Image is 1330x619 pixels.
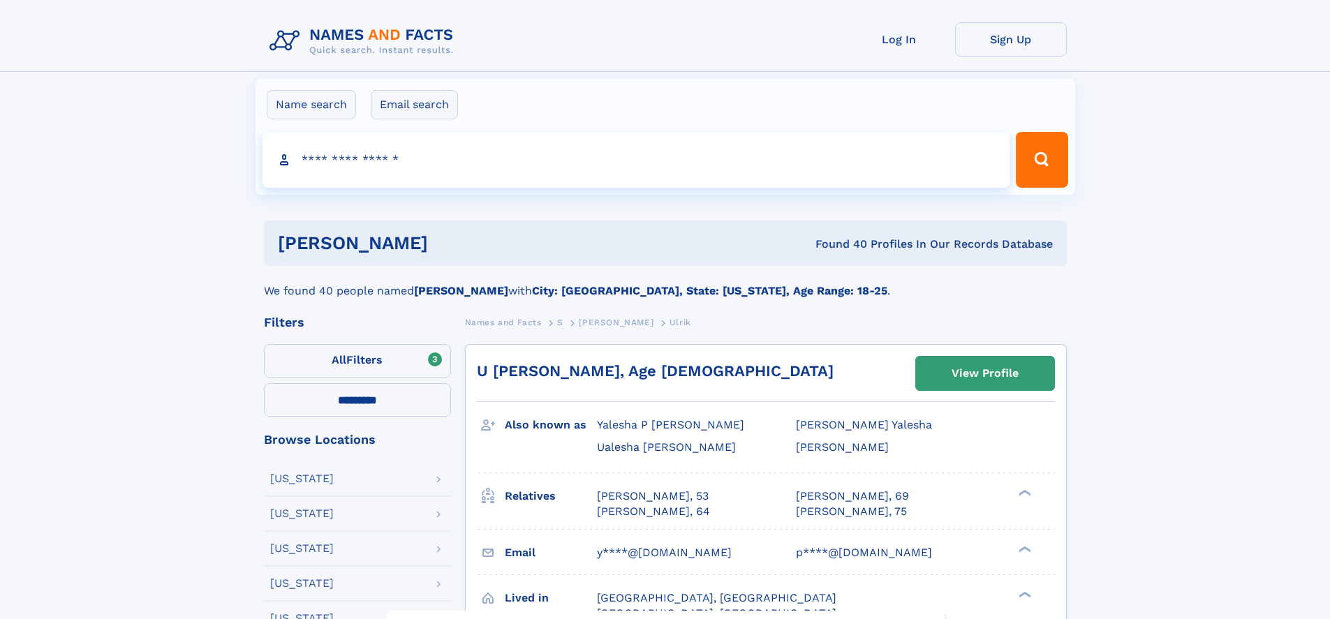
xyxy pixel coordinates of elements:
div: Browse Locations [264,433,451,446]
label: Email search [371,90,458,119]
a: [PERSON_NAME] [579,313,653,331]
button: Search Button [1016,132,1067,188]
div: [US_STATE] [270,473,334,484]
a: Sign Up [955,22,1067,57]
div: ❯ [1015,544,1032,553]
span: S [557,318,563,327]
a: [PERSON_NAME], 64 [597,504,710,519]
div: View Profile [952,357,1019,389]
span: [PERSON_NAME] [796,440,889,454]
div: Found 40 Profiles In Our Records Database [621,237,1053,252]
a: [PERSON_NAME], 53 [597,489,709,504]
div: We found 40 people named with . [264,266,1067,299]
a: [PERSON_NAME], 69 [796,489,909,504]
a: [PERSON_NAME], 75 [796,504,907,519]
h3: Email [505,541,597,565]
h3: Lived in [505,586,597,610]
span: [PERSON_NAME] Yalesha [796,418,932,431]
a: Names and Facts [465,313,542,331]
label: Name search [267,90,356,119]
span: Yalesha P [PERSON_NAME] [597,418,744,431]
b: City: [GEOGRAPHIC_DATA], State: [US_STATE], Age Range: 18-25 [532,284,887,297]
div: ❯ [1015,488,1032,497]
span: All [332,353,346,366]
div: [US_STATE] [270,543,334,554]
span: Ulrik [670,318,691,327]
h3: Also known as [505,413,597,437]
label: Filters [264,344,451,378]
span: [GEOGRAPHIC_DATA], [GEOGRAPHIC_DATA] [597,591,836,604]
a: S [557,313,563,331]
a: View Profile [916,357,1054,390]
h1: [PERSON_NAME] [278,234,622,252]
img: Logo Names and Facts [264,22,465,60]
div: Filters [264,316,451,329]
h3: Relatives [505,484,597,508]
a: U [PERSON_NAME], Age [DEMOGRAPHIC_DATA] [477,362,834,380]
span: Ualesha [PERSON_NAME] [597,440,736,454]
b: [PERSON_NAME] [414,284,508,297]
div: ❯ [1015,590,1032,599]
input: search input [263,132,1010,188]
div: [US_STATE] [270,578,334,589]
div: [US_STATE] [270,508,334,519]
a: Log In [843,22,955,57]
span: [PERSON_NAME] [579,318,653,327]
